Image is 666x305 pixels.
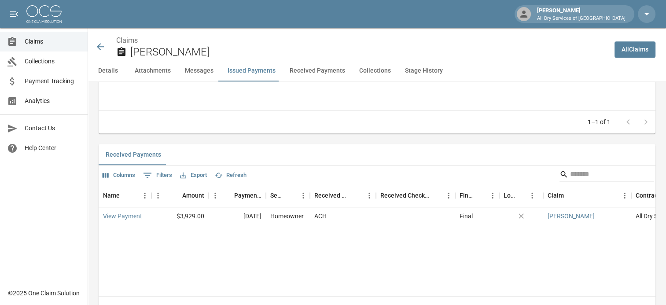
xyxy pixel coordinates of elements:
[460,183,474,208] div: Final/Partial
[5,5,23,23] button: open drawer
[636,183,666,208] div: Contractor
[297,189,310,202] button: Menu
[88,60,666,81] div: anchor tabs
[100,169,137,182] button: Select columns
[103,183,120,208] div: Name
[25,143,81,153] span: Help Center
[130,46,607,59] h2: [PERSON_NAME]
[534,6,629,22] div: [PERSON_NAME]
[141,168,174,182] button: Show filters
[548,212,595,220] a: [PERSON_NAME]
[116,35,607,46] nav: breadcrumb
[25,124,81,133] span: Contact Us
[474,189,486,202] button: Sort
[455,183,499,208] div: Final/Partial
[8,289,80,298] div: © 2025 One Claim Solution
[209,189,222,202] button: Menu
[266,183,310,208] div: Sender
[99,144,168,165] button: Received Payments
[25,57,81,66] span: Collections
[151,183,209,208] div: Amount
[376,183,455,208] div: Received Check Number
[221,60,283,81] button: Issued Payments
[398,60,450,81] button: Stage History
[284,189,297,202] button: Sort
[283,60,352,81] button: Received Payments
[178,169,209,182] button: Export
[151,208,209,224] div: $3,929.00
[430,189,442,202] button: Sort
[442,189,455,202] button: Menu
[116,36,138,44] a: Claims
[314,183,350,208] div: Received Method
[352,60,398,81] button: Collections
[618,189,631,202] button: Menu
[25,77,81,86] span: Payment Tracking
[270,212,304,220] div: Homeowner
[588,118,611,126] p: 1–1 of 1
[310,183,376,208] div: Received Method
[537,15,626,22] p: All Dry Services of [GEOGRAPHIC_DATA]
[88,60,128,81] button: Details
[499,183,543,208] div: Lockbox
[213,169,249,182] button: Refresh
[151,189,165,202] button: Menu
[209,208,266,224] div: [DATE]
[548,183,564,208] div: Claim
[99,144,655,165] div: related-list tabs
[25,96,81,106] span: Analytics
[380,183,430,208] div: Received Check Number
[234,183,261,208] div: Payment Date
[460,212,473,220] div: Final
[26,5,62,23] img: ocs-logo-white-transparent.png
[170,189,182,202] button: Sort
[270,183,284,208] div: Sender
[138,189,151,202] button: Menu
[182,183,204,208] div: Amount
[350,189,363,202] button: Sort
[363,189,376,202] button: Menu
[516,189,528,202] button: Sort
[103,212,142,220] a: View Payment
[25,37,81,46] span: Claims
[128,60,178,81] button: Attachments
[543,183,631,208] div: Claim
[564,189,576,202] button: Sort
[559,167,654,183] div: Search
[614,41,655,58] a: AllClaims
[314,212,327,220] div: ACH
[209,183,266,208] div: Payment Date
[486,189,499,202] button: Menu
[178,60,221,81] button: Messages
[99,183,151,208] div: Name
[526,189,539,202] button: Menu
[504,183,516,208] div: Lockbox
[222,189,234,202] button: Sort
